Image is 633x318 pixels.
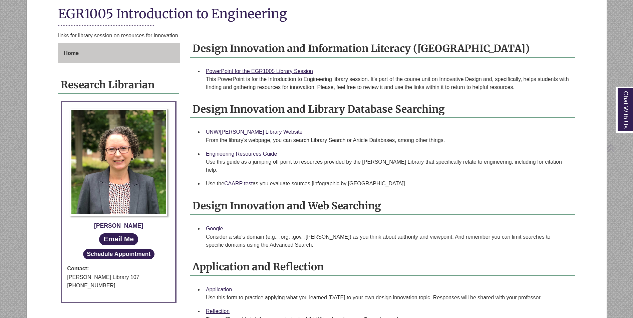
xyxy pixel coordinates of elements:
div: [PERSON_NAME] Library 107 [67,273,170,282]
h2: Application and Reflection [190,258,575,276]
a: Reflection [206,308,230,314]
a: Engineering Resources Guide [206,151,277,157]
a: PowerPoint for the EGR1005 Library Session [206,68,313,74]
div: Guide Page Menu [58,43,180,63]
h2: Research Librarian [58,76,179,94]
div: [PHONE_NUMBER] [67,281,170,290]
a: UNW/[PERSON_NAME] Library Website [206,129,303,135]
a: Google [206,226,223,231]
h2: Design Innovation and Library Database Searching [190,101,575,118]
div: [PERSON_NAME] [67,221,170,230]
a: Back to Top [606,144,631,153]
div: From the library's webpage, you can search Library Search or Article Databases, among other things. [206,136,570,144]
img: Profile Photo [70,109,168,216]
h1: EGR1005 Introduction to Engineering [58,6,575,23]
li: Use the as you evaluate sources [infographic by [GEOGRAPHIC_DATA]]. [203,177,572,191]
strong: Contact: [67,264,170,273]
span: links for library session on resources for innovation [58,33,178,38]
a: Home [58,43,180,63]
div: Use this form to practice applying what you learned [DATE] to your own design innovation topic. R... [206,294,570,302]
div: Use this guide as a jumping off point to resources provided by the [PERSON_NAME] Library that spe... [206,158,570,174]
div: Consider a site's domain (e.g., .org, .gov. .[PERSON_NAME]) as you think about authority and view... [206,233,570,249]
h2: Design Innovation and Information Literacy ([GEOGRAPHIC_DATA]) [190,40,575,58]
div: This PowerPoint is for the Introduction to Engineering library session. It's part of the course u... [206,75,570,91]
a: Application [206,287,232,292]
a: Profile Photo [PERSON_NAME] [67,109,170,230]
a: Email Me [99,233,138,245]
h2: Design Innovation and Web Searching [190,197,575,215]
span: Home [64,50,78,56]
button: Schedule Appointment [83,249,154,259]
a: CAARP test [224,181,253,186]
